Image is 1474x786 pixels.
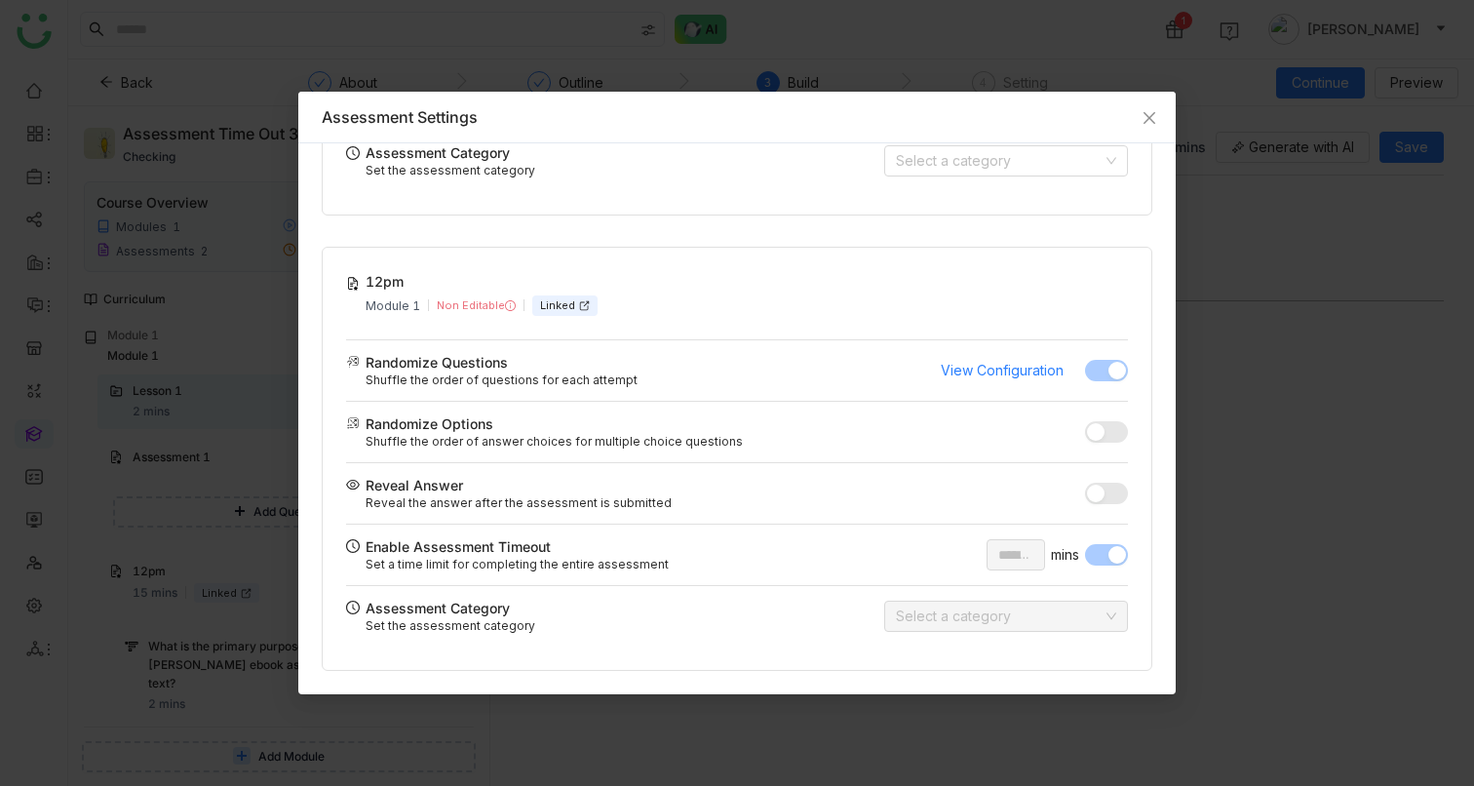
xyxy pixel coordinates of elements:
[532,295,598,316] div: Linked
[366,557,987,571] div: Set a time limit for completing the entire assessment
[437,297,516,314] div: Non Editable
[1123,92,1176,144] button: Close
[322,107,1152,127] div: Assessment Settings
[925,355,1079,386] button: View Configuration
[366,373,925,387] div: Shuffle the order of questions for each attempt
[366,142,510,163] div: Assessment Category
[366,618,535,633] div: Set the assessment category
[366,434,1085,449] div: Shuffle the order of answer choices for multiple choice questions
[366,536,551,557] div: Enable Assessment Timeout
[366,271,598,292] div: 12pm
[941,360,1064,381] span: View Configuration
[346,277,360,291] img: assessment.svg
[366,295,598,316] div: Module 1
[366,352,508,373] div: Randomize Questions
[366,413,493,434] div: Randomize Options
[366,598,510,618] div: Assessment Category
[366,475,463,495] div: Reveal Answer
[987,539,1128,570] div: mins
[366,495,1085,510] div: Reveal the answer after the assessment is submitted
[366,163,535,177] div: Set the assessment category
